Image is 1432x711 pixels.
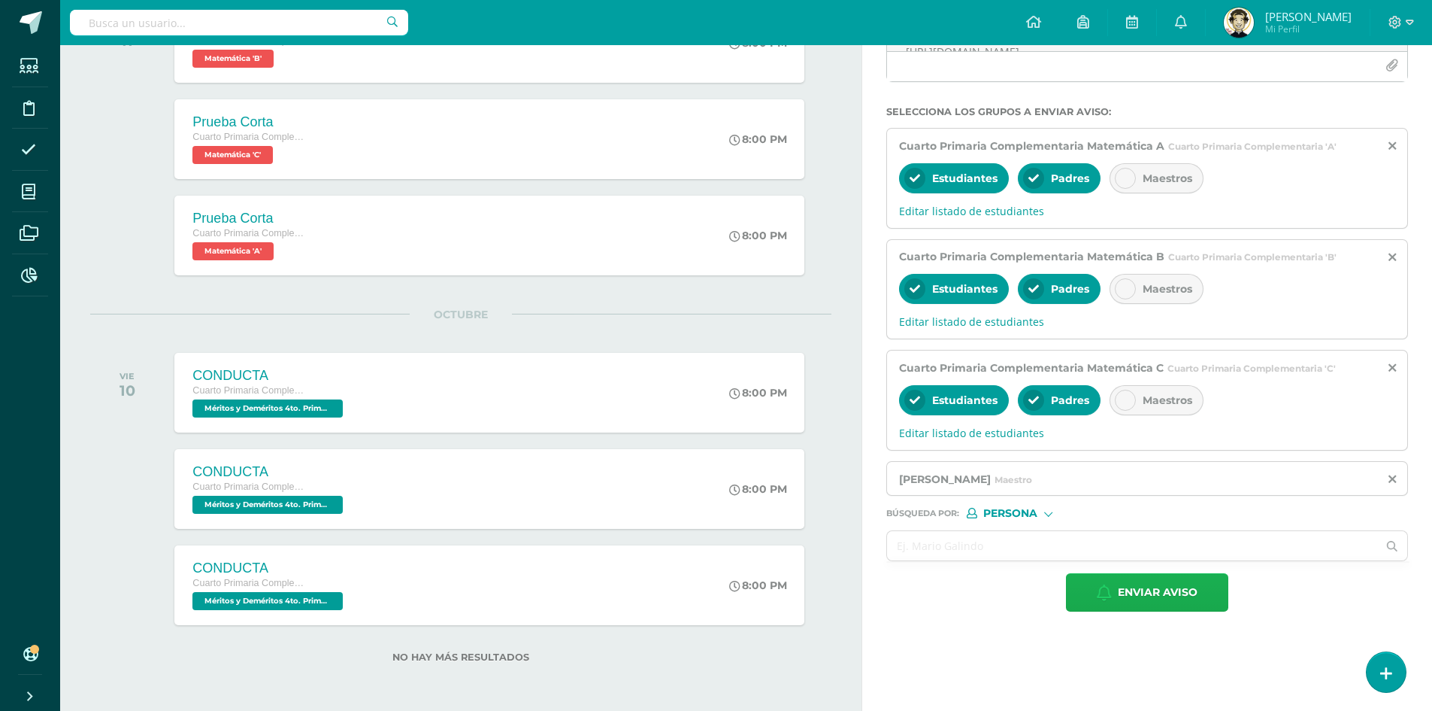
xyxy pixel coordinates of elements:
[899,472,991,486] span: [PERSON_NAME]
[192,146,273,164] span: Matemática 'C'
[899,426,1395,440] span: Editar listado de estudiantes
[192,592,343,610] span: Méritos y Deméritos 4to. Primaria ¨C¨ 'C'
[1051,393,1089,407] span: Padres
[886,509,959,518] span: Búsqueda por :
[967,508,1079,518] div: [object Object]
[899,204,1395,218] span: Editar listado de estudiantes
[1143,282,1192,296] span: Maestros
[932,393,998,407] span: Estudiantes
[192,464,347,480] div: CONDUCTA
[192,242,274,260] span: Matemática 'A'
[1066,573,1228,612] button: Enviar aviso
[983,509,1037,518] span: Persona
[192,496,343,514] span: Méritos y Deméritos 4to. Primaria ¨B¨ 'B'
[192,368,347,384] div: CONDUCTA
[192,578,305,588] span: Cuarto Primaria Complementaria
[1143,393,1192,407] span: Maestros
[899,314,1395,329] span: Editar listado de estudiantes
[120,371,135,381] div: VIE
[192,114,305,130] div: Prueba Corta
[1168,141,1337,152] span: Cuarto Primaria Complementaria 'A'
[192,50,274,68] span: Matemática 'B'
[995,474,1032,485] span: Maestro
[70,10,408,35] input: Busca un usuario...
[192,211,305,226] div: Prueba Corta
[1167,363,1336,374] span: Cuarto Primaria Complementaria 'C'
[120,381,135,400] div: 10
[1265,23,1352,35] span: Mi Perfil
[1118,574,1197,611] span: Enviar aviso
[410,308,512,321] span: OCTUBRE
[192,132,305,142] span: Cuarto Primaria Complementaria
[192,482,305,492] span: Cuarto Primaria Complementaria
[729,132,787,146] div: 8:00 PM
[1051,172,1089,185] span: Padres
[1143,172,1192,185] span: Maestros
[729,229,787,242] div: 8:00 PM
[1224,8,1254,38] img: cec87810e7b0876db6346626e4ad5e30.png
[1265,9,1352,24] span: [PERSON_NAME]
[899,361,1164,375] span: Cuarto Primaria Complementaria Matemática C
[1168,251,1337,263] span: Cuarto Primaria Complementaria 'B'
[729,482,787,496] div: 8:00 PM
[887,531,1377,561] input: Ej. Mario Galindo
[192,228,305,239] span: Cuarto Primaria Complementaria
[932,282,998,296] span: Estudiantes
[1051,282,1089,296] span: Padres
[192,385,305,396] span: Cuarto Primaria Complementaria
[90,652,831,663] label: No hay más resultados
[899,250,1164,263] span: Cuarto Primaria Complementaria Matemática B
[729,579,787,592] div: 8:00 PM
[729,386,787,400] div: 8:00 PM
[192,400,343,418] span: Méritos y Deméritos 4to. Primaria ¨A¨ 'A'
[886,106,1408,117] label: Selecciona los grupos a enviar aviso :
[899,139,1164,153] span: Cuarto Primaria Complementaria Matemática A
[932,172,998,185] span: Estudiantes
[192,561,347,576] div: CONDUCTA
